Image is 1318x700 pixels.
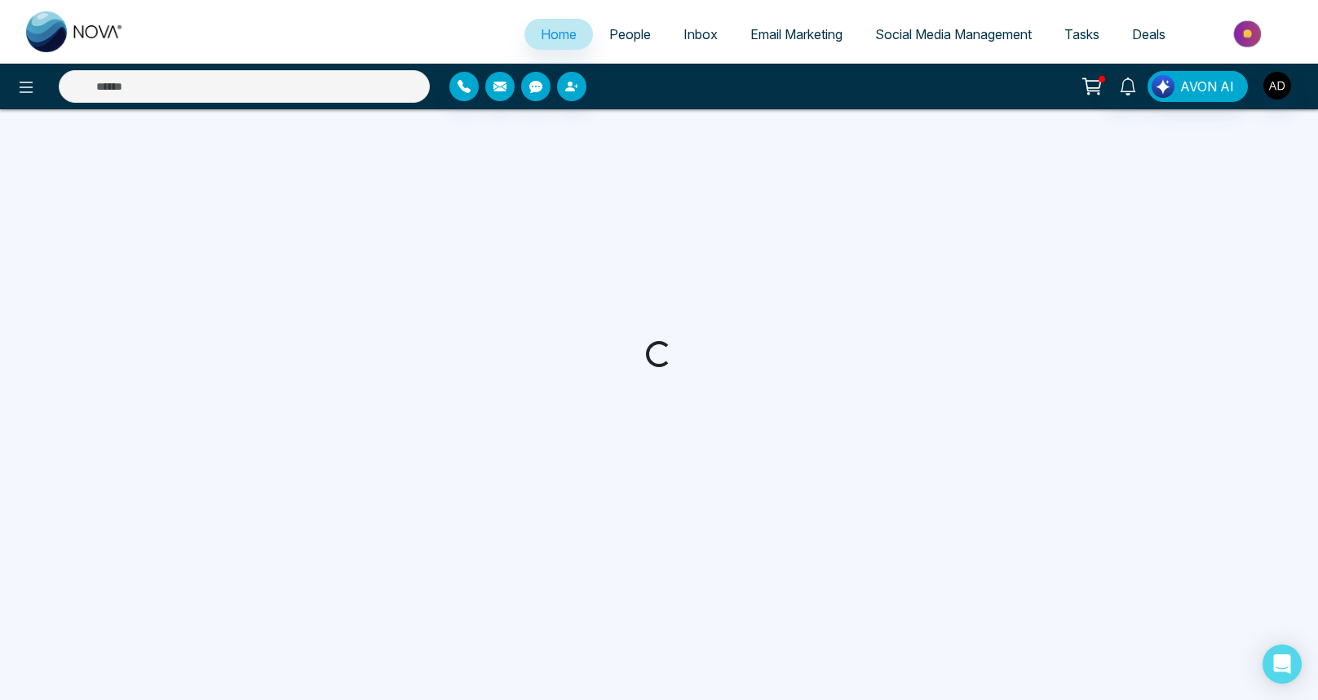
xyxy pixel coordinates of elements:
[734,19,859,50] a: Email Marketing
[1064,26,1099,42] span: Tasks
[683,26,718,42] span: Inbox
[1180,77,1234,96] span: AVON AI
[750,26,843,42] span: Email Marketing
[1116,19,1182,50] a: Deals
[667,19,734,50] a: Inbox
[1263,72,1291,100] img: User Avatar
[1132,26,1165,42] span: Deals
[1263,645,1302,684] div: Open Intercom Messenger
[1148,71,1248,102] button: AVON AI
[541,26,577,42] span: Home
[859,19,1048,50] a: Social Media Management
[875,26,1032,42] span: Social Media Management
[1048,19,1116,50] a: Tasks
[1190,16,1308,52] img: Market-place.gif
[524,19,593,50] a: Home
[609,26,651,42] span: People
[593,19,667,50] a: People
[1152,75,1174,98] img: Lead Flow
[26,11,124,52] img: Nova CRM Logo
